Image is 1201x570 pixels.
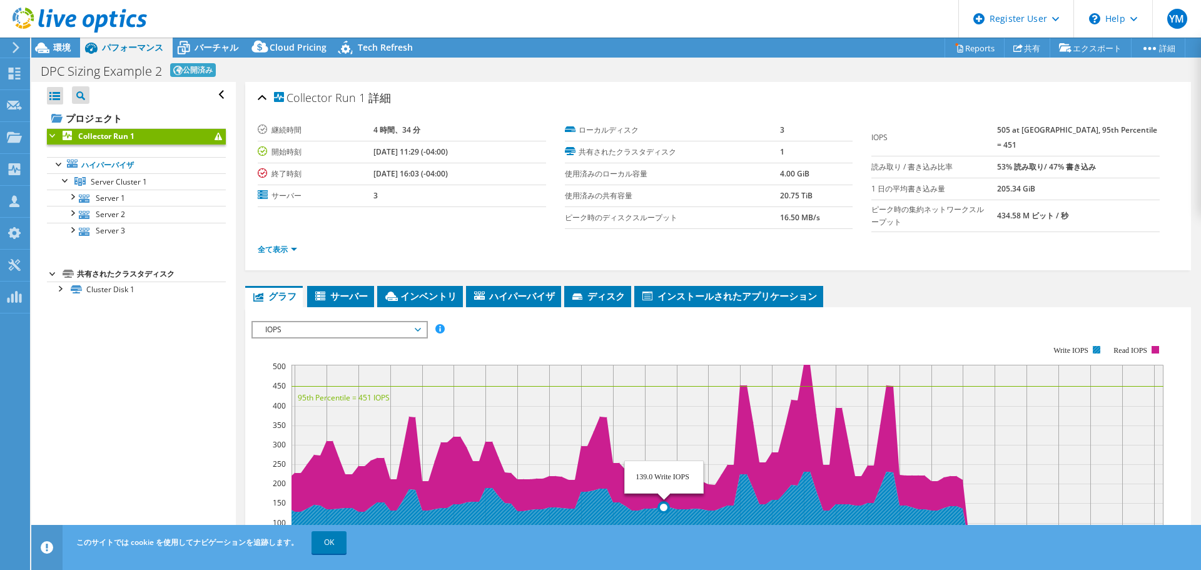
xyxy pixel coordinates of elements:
[945,38,1005,58] a: Reports
[472,290,555,302] span: ハイパーバイザ
[780,212,820,223] b: 16.50 MB/s
[258,124,373,136] label: 継続時間
[273,517,286,528] text: 100
[997,125,1157,150] b: 505 at [GEOGRAPHIC_DATA], 95th Percentile = 451
[258,244,297,255] a: 全て表示
[47,128,226,145] a: Collector Run 1
[195,41,238,53] span: バーチャル
[273,361,286,372] text: 500
[259,322,420,337] span: IOPS
[47,190,226,206] a: Server 1
[780,190,813,201] b: 20.75 TiB
[53,41,71,53] span: 環境
[997,210,1068,221] b: 434.58 M ビット / 秒
[565,124,780,136] label: ローカルディスク
[368,90,391,105] span: 詳細
[358,41,413,53] span: Tech Refresh
[298,392,390,403] text: 95th Percentile = 451 IOPS
[273,380,286,391] text: 450
[251,290,296,302] span: グラフ
[871,203,997,228] label: ピーク時の集約ネットワークスループット
[47,108,226,128] a: プロジェクト
[780,125,784,135] b: 3
[871,161,997,173] label: 読み取り / 書き込み比率
[780,168,809,179] b: 4.00 GiB
[1050,38,1132,58] a: エクスポート
[313,290,368,302] span: サーバー
[373,146,448,157] b: [DATE] 11:29 (-04:00)
[102,41,163,53] span: パフォーマンス
[1053,346,1088,355] text: Write IOPS
[273,497,286,508] text: 150
[270,41,327,53] span: Cloud Pricing
[373,125,420,135] b: 4 時間、34 分
[373,190,378,201] b: 3
[383,290,457,302] span: インベントリ
[47,223,226,239] a: Server 3
[565,168,780,180] label: 使用済みのローカル容量
[258,190,373,202] label: サーバー
[780,146,784,157] b: 1
[1167,9,1187,29] span: YM
[1114,346,1148,355] text: Read IOPS
[273,439,286,450] text: 300
[570,290,625,302] span: ディスク
[273,420,286,430] text: 350
[1089,13,1100,24] svg: \n
[47,157,226,173] a: ハイパーバイザ
[170,63,216,77] span: 公開済み
[312,531,347,554] a: OK
[997,183,1035,194] b: 205.34 GiB
[997,161,1096,172] b: 53% 読み取り/ 47% 書き込み
[91,176,147,187] span: Server Cluster 1
[273,400,286,411] text: 400
[871,131,997,144] label: IOPS
[273,459,286,469] text: 250
[565,190,780,202] label: 使用済みの共有容量
[258,168,373,180] label: 終了時刻
[76,537,298,547] span: このサイトでは cookie を使用してナビゲーションを追跡します。
[77,267,226,282] div: 共有されたクラスタディスク
[258,146,373,158] label: 開始時刻
[41,65,162,78] h1: DPC Sizing Example 2
[47,173,226,190] a: Server Cluster 1
[565,146,780,158] label: 共有されたクラスタディスク
[78,131,134,141] b: Collector Run 1
[1131,38,1185,58] a: 詳細
[273,478,286,489] text: 200
[274,92,365,104] span: Collector Run 1
[641,290,817,302] span: インストールされたアプリケーション
[47,206,226,222] a: Server 2
[565,211,780,224] label: ピーク時のディスクスループット
[1004,38,1050,58] a: 共有
[47,282,226,298] a: Cluster Disk 1
[871,183,997,195] label: 1 日の平均書き込み量
[373,168,448,179] b: [DATE] 16:03 (-04:00)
